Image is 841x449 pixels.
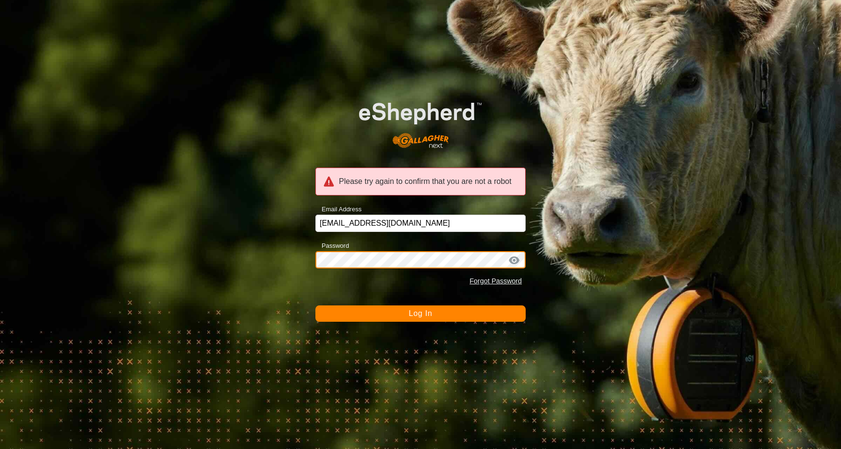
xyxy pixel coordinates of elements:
[315,168,526,195] div: Please try again to confirm that you are not a robot
[336,85,505,157] img: E-shepherd Logo
[315,215,526,232] input: Email Address
[469,277,522,285] a: Forgot Password
[315,305,526,322] button: Log In
[315,241,349,251] label: Password
[408,309,432,317] span: Log In
[315,205,361,214] label: Email Address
